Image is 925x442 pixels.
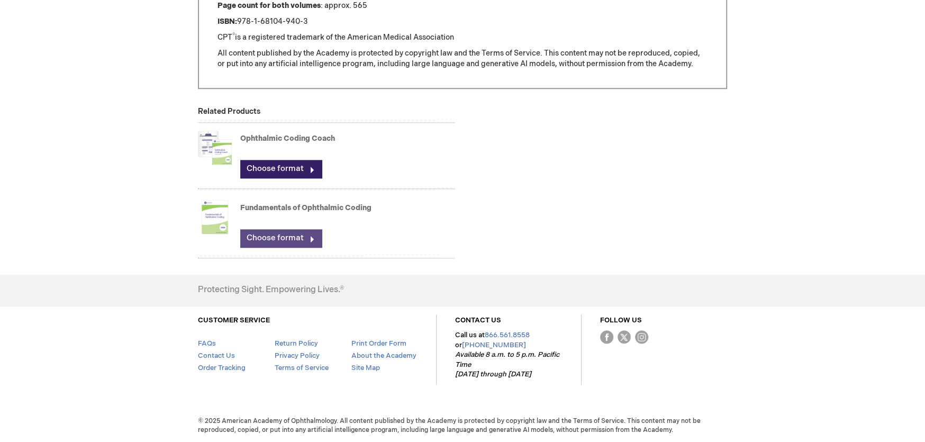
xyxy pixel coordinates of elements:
[198,351,235,360] a: Contact Us
[198,316,270,324] a: CUSTOMER SERVICE
[232,32,235,39] sup: ®
[600,330,613,344] img: Facebook
[485,331,530,339] a: 866.561.8558
[240,134,335,143] a: Ophthalmic Coding Coach
[198,196,232,238] img: Fundamentals of Ophthalmic Coding
[275,364,329,372] a: Terms of Service
[455,316,501,324] a: CONTACT US
[198,285,344,295] h4: Protecting Sight. Empowering Lives.®
[351,339,406,348] a: Print Order Form
[635,330,648,344] img: instagram
[217,48,708,69] p: All content published by the Academy is protected by copyright law and the Terms of Service. This...
[190,417,735,435] span: © 2025 American Academy of Ophthalmology. All content published by the Academy is protected by co...
[240,203,371,212] a: Fundamentals of Ophthalmic Coding
[217,32,708,43] p: CPT is a registered trademark of the American Medical Association
[455,330,563,380] p: Call us at or
[240,229,322,247] a: Choose format
[240,160,322,178] a: Choose format
[351,351,416,360] a: About the Academy
[351,364,380,372] a: Site Map
[618,330,631,344] img: Twitter
[198,339,216,348] a: FAQs
[217,16,708,27] p: 978-1-68104-940-3
[462,341,526,349] a: [PHONE_NUMBER]
[275,339,318,348] a: Return Policy
[217,1,321,10] strong: Page count for both volumes
[198,107,260,116] strong: Related Products
[275,351,320,360] a: Privacy Policy
[217,17,237,26] strong: ISBN:
[198,364,246,372] a: Order Tracking
[600,316,642,324] a: FOLLOW US
[198,127,232,169] img: Ophthalmic Coding Coach
[455,350,559,378] em: Available 8 a.m. to 5 p.m. Pacific Time [DATE] through [DATE]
